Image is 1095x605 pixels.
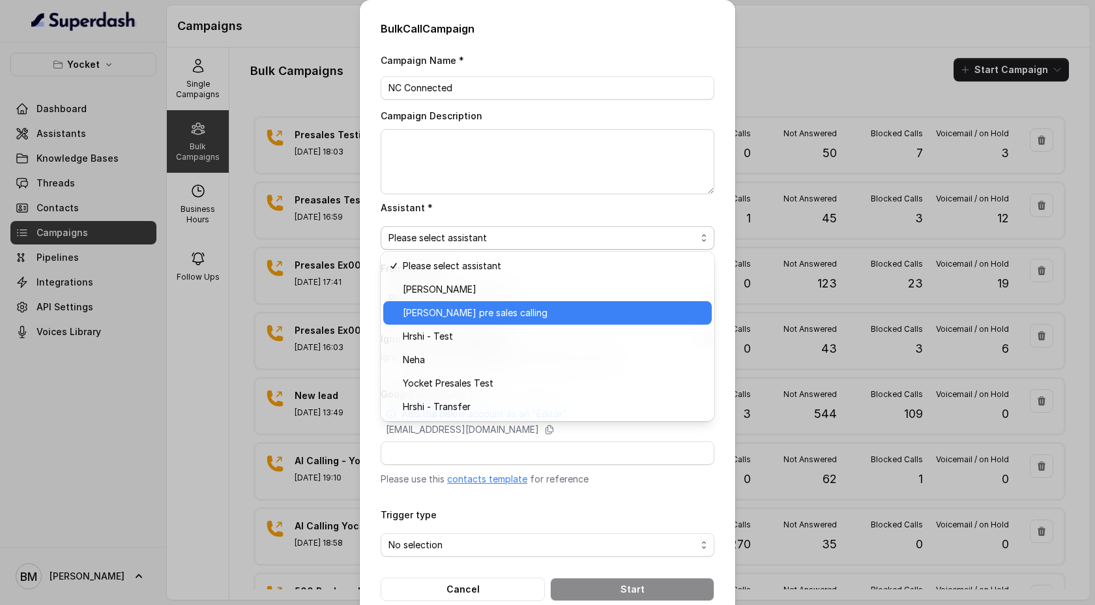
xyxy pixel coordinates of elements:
span: [PERSON_NAME] pre sales calling [403,305,547,321]
div: Please select assistant [381,252,714,421]
span: Hrshi - Transfer [403,399,471,415]
span: Please select assistant [403,258,501,274]
span: Neha [403,352,425,368]
span: Yocket Presales Test [403,376,493,391]
span: Please select assistant [388,230,487,246]
button: Please select assistant [381,226,714,250]
span: Hrshi - Test [403,329,453,344]
span: [PERSON_NAME] [403,282,476,297]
